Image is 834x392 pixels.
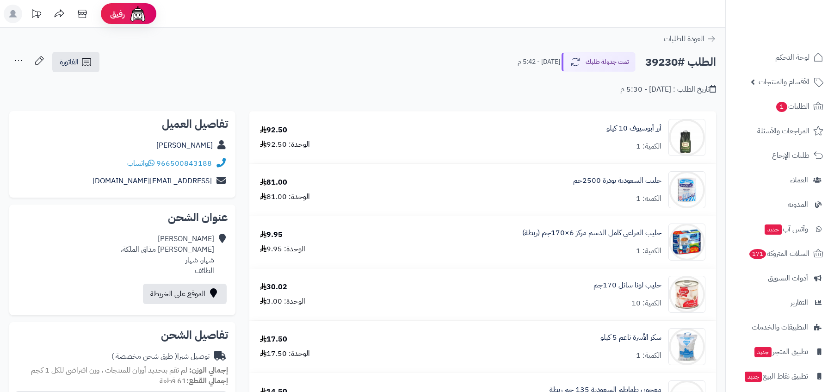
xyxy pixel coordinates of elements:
span: ( طرق شحن مخصصة ) [111,351,177,362]
div: توصيل شبرا [111,351,210,362]
a: لوحة التحكم [731,46,828,68]
div: الوحدة: 3.00 [260,296,305,307]
span: الطلبات [775,100,809,113]
div: الكمية: 1 [636,141,661,152]
span: الفاتورة [60,56,79,68]
h2: عنوان الشحن [17,212,228,223]
div: الكمية: 1 [636,350,661,361]
a: [PERSON_NAME] [156,140,213,151]
img: 43124616dcdccd0c221b3d6fb4199775c408-90x90.jpg [669,171,705,208]
span: تطبيق المتجر [754,345,808,358]
a: المدونة [731,193,828,216]
a: التطبيقات والخدمات [731,316,828,338]
span: التقارير [791,296,808,309]
a: تطبيق المتجرجديد [731,341,828,363]
span: العملاء [790,174,808,187]
h2: الطلب #39230 [645,53,716,72]
div: الوحدة: 81.00 [260,192,310,202]
a: أدوات التسويق [731,267,828,289]
span: جديد [745,372,762,382]
img: 1673885441-1604060378_6281007035453-90x90.jpg [669,224,705,261]
a: طلبات الإرجاع [731,144,828,167]
a: حليب السعودية بودرة 2500جم [573,175,661,186]
span: الأقسام والمنتجات [759,75,809,88]
small: [DATE] - 5:42 م [518,57,560,67]
a: الموقع على الخريطة [143,284,227,304]
div: الكمية: 10 [631,298,661,309]
a: أرز أبوسيوف 10 كيلو [606,123,661,134]
div: 81.00 [260,177,287,188]
strong: إجمالي الوزن: [189,365,228,376]
img: 1664173749-f8efc4e1cc4841b12771c07ca8eac162-size1200-90x90.jpg [669,119,705,156]
a: تحديثات المنصة [25,5,48,25]
span: وآتس آب [764,223,808,236]
div: الوحدة: 92.50 [260,139,310,150]
a: واتساب [127,158,154,169]
span: العودة للطلبات [664,33,704,44]
span: تطبيق نقاط البيع [744,370,808,383]
a: الفاتورة [52,52,99,72]
a: سكر الأسرة ناعم 5 كيلو [600,332,661,343]
a: الطلبات1 [731,95,828,118]
a: السلات المتروكة171 [731,243,828,265]
span: جديد [765,224,782,235]
a: التقارير [731,292,828,314]
small: 61 قطعة [160,375,228,386]
div: الوحدة: 17.50 [260,348,310,359]
a: وآتس آبجديد [731,218,828,240]
img: 1664106332-p1Q67h0RhTktizcuFFcbSS66uCfKuOiAB6yOm0dt-90x90.jpg [669,328,705,365]
span: رفيق [110,8,125,19]
div: [PERSON_NAME] [PERSON_NAME] مذاق الملكة، شهار، شهار الطائف [121,234,214,276]
span: لم تقم بتحديد أوزان للمنتجات ، وزن افتراضي للكل 1 كجم [31,365,187,376]
div: الوحدة: 9.95 [260,244,305,255]
div: الكمية: 1 [636,246,661,256]
span: جديد [754,347,772,357]
span: التطبيقات والخدمات [752,321,808,334]
strong: إجمالي القطع: [186,375,228,386]
h2: تفاصيل الشحن [17,330,228,341]
div: تاريخ الطلب : [DATE] - 5:30 م [620,84,716,95]
a: حليب المراعي كامل الدسم مركز 6×170جم (ربطة) [522,228,661,238]
span: 1 [776,101,788,112]
span: المراجعات والأسئلة [757,124,809,137]
div: 92.50 [260,125,287,136]
span: 171 [749,249,767,260]
a: العملاء [731,169,828,191]
div: 9.95 [260,230,283,240]
img: ai-face.png [129,5,147,23]
a: حليب لونا سائل 170جم [593,280,661,291]
span: لوحة التحكم [775,51,809,64]
button: تمت جدولة طلبك [562,52,636,72]
a: 966500843188 [156,158,212,169]
a: [EMAIL_ADDRESS][DOMAIN_NAME] [93,175,212,187]
img: 1672073019-1641939067524799338-6281020050211%20(1)-90x90.jpg [669,276,705,313]
span: المدونة [788,198,808,211]
span: طلبات الإرجاع [772,149,809,162]
span: أدوات التسويق [768,272,808,285]
div: 17.50 [260,334,287,345]
span: السلات المتروكة [748,247,809,260]
h2: تفاصيل العميل [17,118,228,130]
div: 30.02 [260,282,287,292]
div: الكمية: 1 [636,193,661,204]
a: تطبيق نقاط البيعجديد [731,365,828,387]
a: المراجعات والأسئلة [731,120,828,142]
a: العودة للطلبات [664,33,716,44]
